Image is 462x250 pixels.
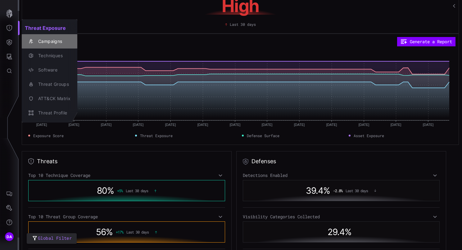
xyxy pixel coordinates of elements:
[22,49,77,63] button: Techniques
[22,22,77,34] h2: Threat Exposure
[22,91,77,106] button: ATT&CK Matrix
[35,109,70,117] div: Threat Profile
[22,34,77,49] button: Campaigns
[35,66,70,74] div: Software
[35,38,70,45] div: Campaigns
[35,52,70,60] div: Techniques
[22,63,77,77] button: Software
[35,95,70,103] div: ATT&CK Matrix
[22,77,77,91] button: Threat Groups
[35,81,70,88] div: Threat Groups
[22,106,77,120] button: Threat Profile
